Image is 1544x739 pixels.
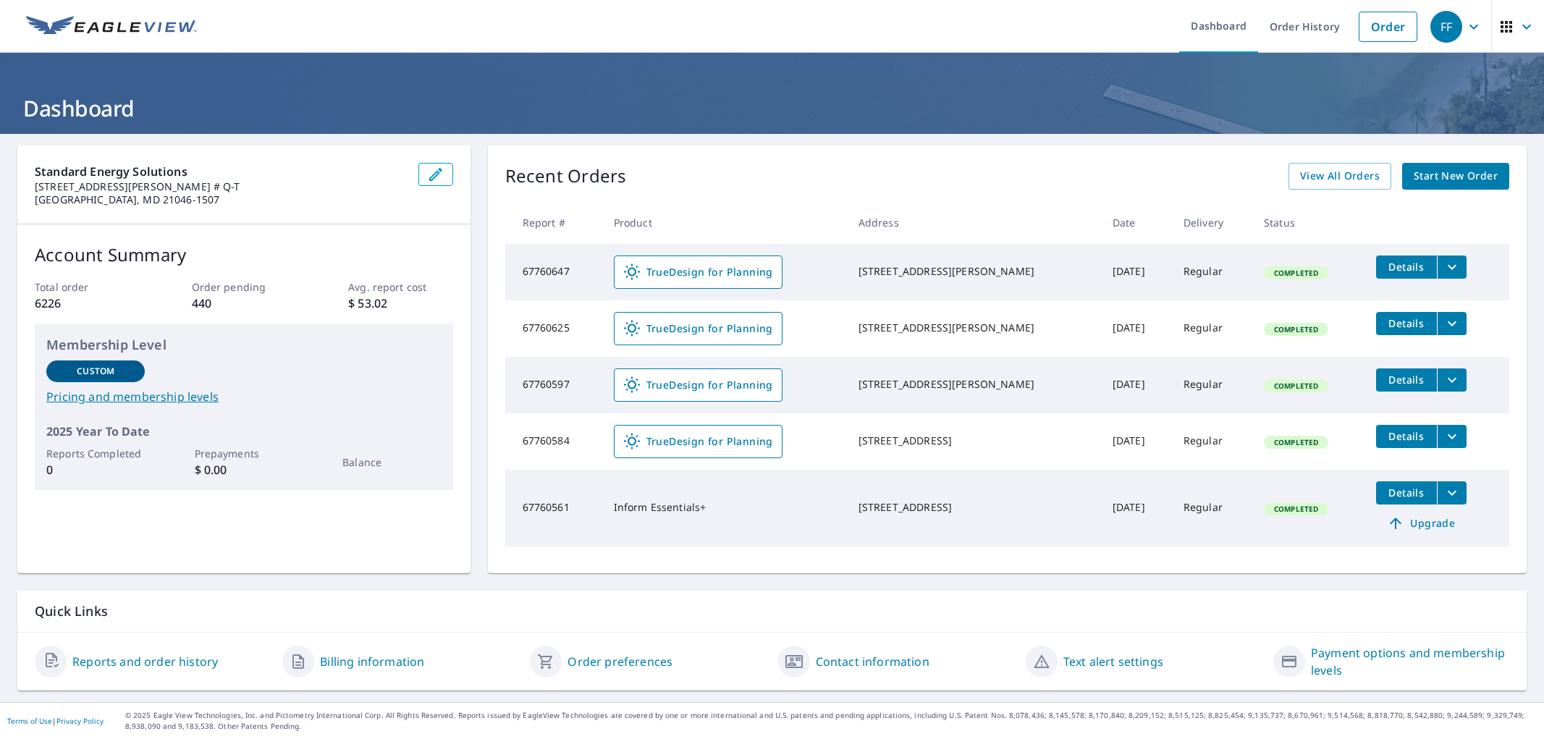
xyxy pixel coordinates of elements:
th: Status [1252,201,1364,244]
div: [STREET_ADDRESS][PERSON_NAME] [859,264,1089,279]
td: Regular [1172,244,1252,300]
p: Balance [342,455,441,470]
td: [DATE] [1101,300,1172,357]
a: Terms of Use [7,716,52,726]
span: Upgrade [1385,515,1458,532]
span: TrueDesign for Planning [623,263,773,281]
span: Details [1385,316,1428,330]
a: Order [1359,12,1417,42]
th: Product [602,201,847,244]
td: 67760647 [505,244,602,300]
p: $ 0.00 [195,461,293,478]
td: [DATE] [1101,357,1172,413]
div: [STREET_ADDRESS] [859,500,1089,515]
button: filesDropdownBtn-67760647 [1437,256,1467,279]
a: TrueDesign for Planning [614,425,782,458]
p: Custom [77,365,114,378]
div: [STREET_ADDRESS] [859,434,1089,448]
span: Details [1385,373,1428,387]
a: TrueDesign for Planning [614,312,782,345]
td: Regular [1172,470,1252,546]
p: Prepayments [195,446,293,461]
a: Contact information [816,653,929,670]
button: detailsBtn-67760597 [1376,368,1437,392]
span: Completed [1265,268,1327,278]
p: 440 [192,295,296,312]
p: Total order [35,279,139,295]
a: Order preferences [568,653,672,670]
span: TrueDesign for Planning [623,376,773,394]
td: [DATE] [1101,244,1172,300]
th: Date [1101,201,1172,244]
a: Start New Order [1402,163,1509,190]
p: Standard Energy Solutions [35,163,407,180]
div: [STREET_ADDRESS][PERSON_NAME] [859,377,1089,392]
th: Delivery [1172,201,1252,244]
td: Regular [1172,413,1252,470]
td: 67760597 [505,357,602,413]
button: detailsBtn-67760561 [1376,481,1437,504]
p: $ 53.02 [348,295,452,312]
p: 6226 [35,295,139,312]
h1: Dashboard [17,93,1527,123]
p: Order pending [192,279,296,295]
button: detailsBtn-67760584 [1376,425,1437,448]
button: detailsBtn-67760647 [1376,256,1437,279]
p: [STREET_ADDRESS][PERSON_NAME] # Q-T [35,180,407,193]
div: [STREET_ADDRESS][PERSON_NAME] [859,321,1089,335]
span: Details [1385,486,1428,499]
a: Pricing and membership levels [46,388,442,405]
a: Billing information [320,653,424,670]
p: Reports Completed [46,446,145,461]
td: [DATE] [1101,470,1172,546]
div: FF [1430,11,1462,43]
span: Details [1385,429,1428,443]
p: Quick Links [35,602,1509,620]
a: Reports and order history [72,653,218,670]
span: Completed [1265,437,1327,447]
td: Inform Essentials+ [602,470,847,546]
a: View All Orders [1288,163,1391,190]
a: Payment options and membership levels [1311,644,1509,679]
button: filesDropdownBtn-67760597 [1437,368,1467,392]
td: 67760625 [505,300,602,357]
p: 2025 Year To Date [46,423,442,440]
a: TrueDesign for Planning [614,256,782,289]
a: Upgrade [1376,512,1467,535]
button: filesDropdownBtn-67760625 [1437,312,1467,335]
td: Regular [1172,357,1252,413]
a: Text alert settings [1063,653,1163,670]
span: View All Orders [1300,167,1380,185]
span: TrueDesign for Planning [623,433,773,450]
th: Report # [505,201,602,244]
td: 67760561 [505,470,602,546]
span: Start New Order [1414,167,1498,185]
td: [DATE] [1101,413,1172,470]
span: Details [1385,260,1428,274]
p: 0 [46,461,145,478]
span: Completed [1265,381,1327,391]
p: Membership Level [46,335,442,355]
span: TrueDesign for Planning [623,320,773,337]
button: filesDropdownBtn-67760561 [1437,481,1467,504]
span: Completed [1265,324,1327,334]
img: EV Logo [26,16,197,38]
p: © 2025 Eagle View Technologies, Inc. and Pictometry International Corp. All Rights Reserved. Repo... [125,710,1537,732]
span: Completed [1265,504,1327,514]
p: Account Summary [35,242,453,268]
a: Privacy Policy [56,716,104,726]
td: 67760584 [505,413,602,470]
button: detailsBtn-67760625 [1376,312,1437,335]
button: filesDropdownBtn-67760584 [1437,425,1467,448]
td: Regular [1172,300,1252,357]
a: TrueDesign for Planning [614,368,782,402]
p: Avg. report cost [348,279,452,295]
th: Address [847,201,1101,244]
p: | [7,717,104,725]
p: [GEOGRAPHIC_DATA], MD 21046-1507 [35,193,407,206]
p: Recent Orders [505,163,627,190]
